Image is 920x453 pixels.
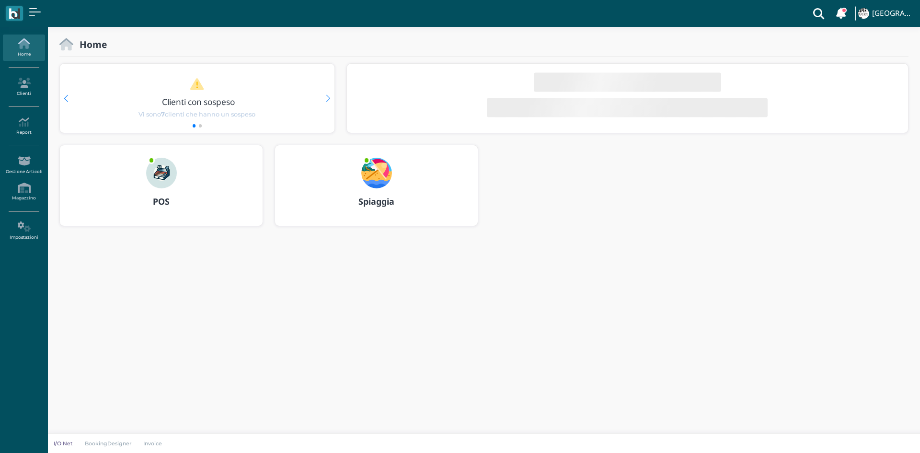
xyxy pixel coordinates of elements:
b: POS [153,196,170,207]
a: Gestione Articoli [3,152,45,178]
a: ... POS [59,145,263,238]
h3: Clienti con sospeso [80,97,318,106]
b: 7 [161,111,165,118]
iframe: Help widget launcher [852,423,912,445]
div: 1 / 2 [60,64,334,133]
a: Impostazioni [3,218,45,244]
a: Magazzino [3,179,45,205]
img: ... [361,158,392,188]
h2: Home [73,39,107,49]
span: Vi sono clienti che hanno un sospeso [138,110,255,119]
a: ... [GEOGRAPHIC_DATA] [857,2,914,25]
a: Clienti [3,74,45,100]
img: logo [9,8,20,19]
img: ... [146,158,177,188]
a: ... Spiaggia [275,145,478,238]
h4: [GEOGRAPHIC_DATA] [872,10,914,18]
img: ... [858,8,869,19]
div: Next slide [326,95,330,102]
a: Home [3,35,45,61]
div: Previous slide [64,95,68,102]
a: Clienti con sospeso Vi sono7clienti che hanno un sospeso [78,78,316,119]
b: Spiaggia [358,196,394,207]
a: Report [3,113,45,139]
